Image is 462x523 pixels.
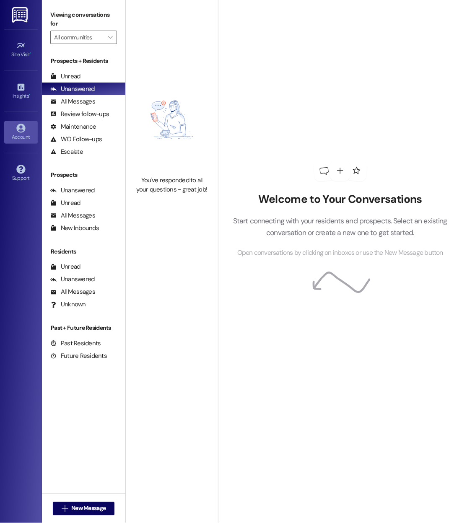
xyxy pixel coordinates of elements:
a: Support [4,162,38,185]
div: Escalate [50,148,83,156]
div: Unanswered [50,85,95,93]
div: All Messages [50,97,95,106]
div: Review follow-ups [50,110,109,119]
div: Unread [50,262,80,271]
a: Account [4,121,38,144]
img: empty-state [135,67,209,172]
a: Site Visit • [4,39,38,61]
div: Unread [50,72,80,81]
h2: Welcome to Your Conversations [224,193,456,206]
div: Maintenance [50,122,96,131]
div: Unanswered [50,275,95,284]
div: Past Residents [50,339,101,348]
div: WO Follow-ups [50,135,102,144]
div: Unread [50,199,80,207]
a: Insights • [4,80,38,103]
div: Prospects [42,171,125,179]
div: All Messages [50,287,95,296]
div: All Messages [50,211,95,220]
i:  [108,34,112,41]
p: Start connecting with your residents and prospects. Select an existing conversation or create a n... [224,215,456,239]
div: Unanswered [50,186,95,195]
div: You've responded to all your questions - great job! [135,176,209,194]
button: New Message [53,502,115,515]
div: Prospects + Residents [42,57,125,65]
label: Viewing conversations for [50,8,117,31]
div: Past + Future Residents [42,324,125,332]
div: Residents [42,247,125,256]
span: • [29,92,30,98]
div: Unknown [50,300,86,309]
input: All communities [54,31,104,44]
div: New Inbounds [50,224,99,233]
span: Open conversations by clicking on inboxes or use the New Message button [237,248,443,258]
span: • [30,50,31,56]
div: Future Residents [50,352,107,360]
img: ResiDesk Logo [12,7,29,23]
